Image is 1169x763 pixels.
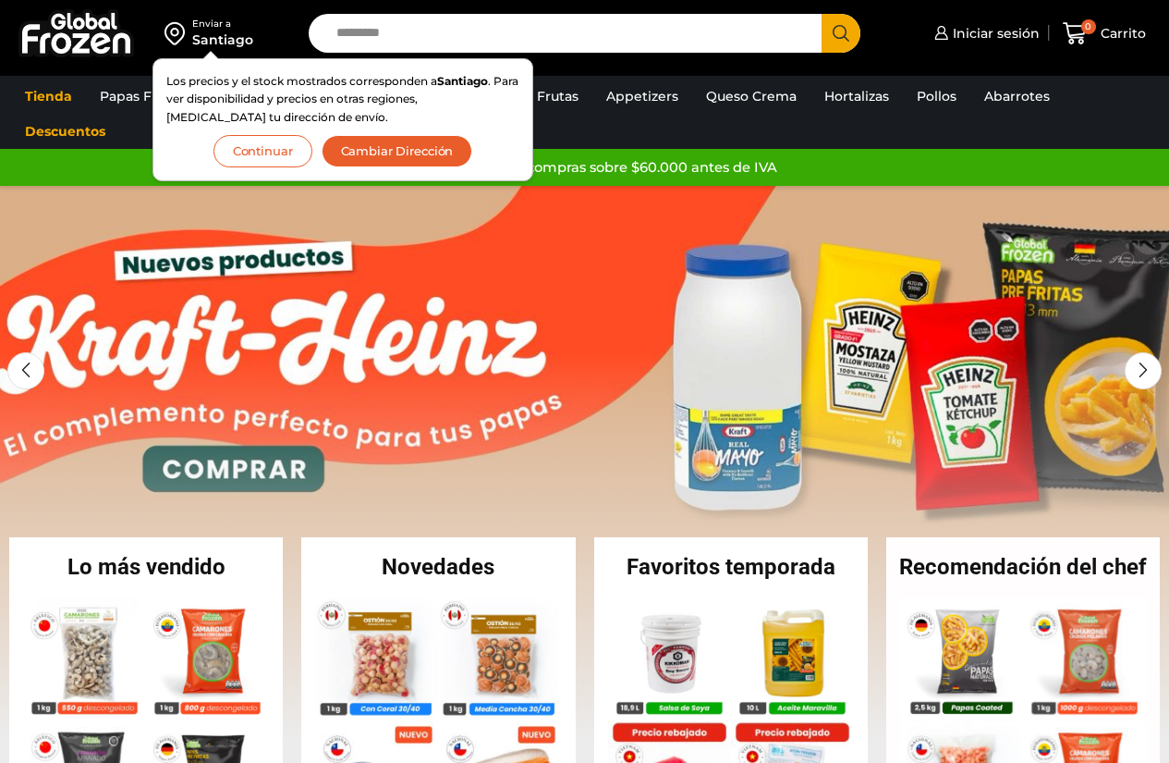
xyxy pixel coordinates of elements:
a: Iniciar sesión [930,15,1040,52]
img: address-field-icon.svg [164,18,192,49]
strong: Santiago [437,74,488,88]
h2: Novedades [301,556,575,578]
span: Carrito [1096,24,1146,43]
button: Search button [822,14,860,53]
h2: Recomendación del chef [886,556,1160,578]
a: Descuentos [16,114,115,149]
h2: Lo más vendido [9,556,283,578]
div: Next slide [1125,352,1162,389]
a: Appetizers [597,79,688,114]
a: Pollos [907,79,966,114]
button: Continuar [213,135,312,167]
button: Cambiar Dirección [322,135,473,167]
a: Papas Fritas [91,79,189,114]
span: Iniciar sesión [948,24,1040,43]
div: Previous slide [7,352,44,389]
p: Los precios y el stock mostrados corresponden a . Para ver disponibilidad y precios en otras regi... [166,72,519,126]
a: Queso Crema [697,79,806,114]
a: Abarrotes [975,79,1059,114]
h2: Favoritos temporada [594,556,868,578]
a: Tienda [16,79,81,114]
a: Hortalizas [815,79,898,114]
a: 0 Carrito [1058,12,1151,55]
span: 0 [1081,19,1096,34]
div: Enviar a [192,18,253,31]
div: Santiago [192,31,253,49]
